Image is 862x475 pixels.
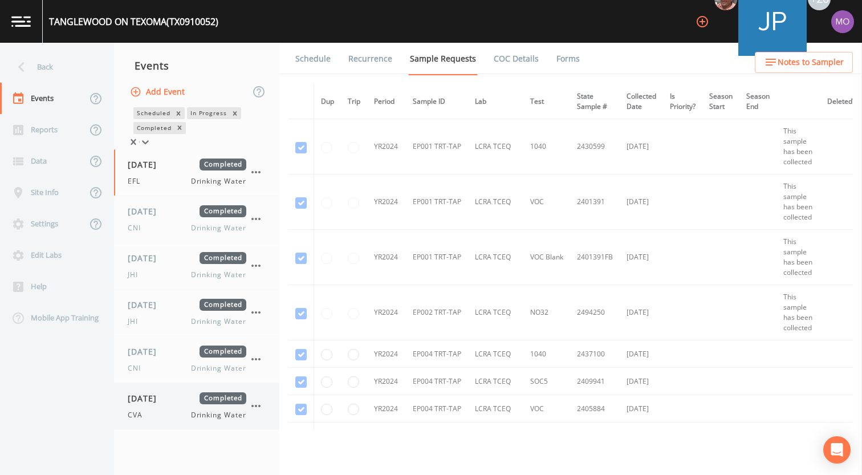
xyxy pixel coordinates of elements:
td: SOC5 [523,368,570,395]
td: NO32 [523,285,570,340]
th: Test [523,84,570,119]
td: LCRA TCEQ [468,340,523,368]
td: YR2024 [367,395,406,423]
td: YR2024 [367,230,406,285]
span: Completed [200,346,246,358]
td: 2405884FB [570,423,620,450]
td: This sample has been collected [776,119,820,174]
span: Drinking Water [191,316,246,327]
span: Completed [200,299,246,311]
td: LCRA TCEQ [468,395,523,423]
td: VOC Blank [523,230,570,285]
td: LCRA TCEQ [468,423,523,450]
td: [DATE] [620,340,663,368]
a: [DATE]CompletedCNIDrinking Water [114,196,279,243]
a: COC Details [492,43,540,75]
td: This sample has been collected [776,174,820,230]
span: [DATE] [128,205,165,217]
td: EP001 TRT-TAP [406,119,468,174]
td: EP004 TRT-TAP [406,395,468,423]
th: Trip [341,84,367,119]
img: logo [11,16,31,27]
button: Add Event [128,82,189,103]
a: Schedule [294,43,332,75]
a: [DATE]CompletedEFLDrinking Water [114,149,279,196]
div: TANGLEWOOD ON TEXOMA (TX0910052) [49,15,218,29]
span: Drinking Water [191,270,246,280]
th: State Sample # [570,84,620,119]
td: YR2024 [367,285,406,340]
div: Remove Scheduled [172,107,185,119]
td: 2409941 [570,368,620,395]
span: JHI [128,270,145,280]
td: 1040 [523,340,570,368]
div: Open Intercom Messenger [823,436,851,464]
th: Deleted? [820,84,862,119]
span: CVA [128,410,149,420]
td: EP001 TRT-TAP [406,230,468,285]
td: YR2024 [367,423,406,450]
span: CNI [128,363,148,373]
td: LCRA TCEQ [468,230,523,285]
td: VOC Blank [523,423,570,450]
div: Remove Completed [173,122,186,134]
span: [DATE] [128,392,165,404]
th: Is Priority? [663,84,702,119]
span: [DATE] [128,346,165,358]
span: Drinking Water [191,223,246,233]
span: Drinking Water [191,410,246,420]
span: [DATE] [128,159,165,170]
th: Season Start [702,84,739,119]
td: [DATE] [620,423,663,450]
td: YR2024 [367,119,406,174]
td: This sample has been collected [776,230,820,285]
td: EP004 TRT-TAP [406,368,468,395]
span: Drinking Water [191,176,246,186]
td: VOC [523,395,570,423]
td: LCRA TCEQ [468,119,523,174]
td: YR2024 [367,340,406,368]
span: Notes to Sampler [778,55,844,70]
td: 2401391FB [570,230,620,285]
td: [DATE] [620,119,663,174]
a: Sample Requests [408,43,478,75]
td: 1040 [523,119,570,174]
th: Collected Date [620,84,663,119]
a: [DATE]CompletedJHIDrinking Water [114,243,279,290]
span: Drinking Water [191,363,246,373]
span: JHI [128,316,145,327]
div: Completed [133,122,173,134]
div: In Progress [187,107,229,119]
td: [DATE] [620,395,663,423]
a: Recurrence [347,43,394,75]
td: 2405884 [570,395,620,423]
a: Forms [555,43,582,75]
td: This sample has been collected [776,285,820,340]
a: [DATE]CompletedCVADrinking Water [114,383,279,430]
td: YR2024 [367,174,406,230]
td: [DATE] [620,174,663,230]
div: Events [114,51,279,80]
button: Notes to Sampler [755,52,853,73]
span: Completed [200,159,246,170]
span: CNI [128,223,148,233]
th: Sample ID [406,84,468,119]
td: EP001 TRT-TAP [406,174,468,230]
td: [DATE] [620,230,663,285]
span: Completed [200,252,246,264]
td: LCRA TCEQ [468,174,523,230]
td: VOC [523,174,570,230]
th: Period [367,84,406,119]
th: Dup [314,84,341,119]
td: [DATE] [620,368,663,395]
span: EFL [128,176,147,186]
td: EP004 TRT-TAP [406,340,468,368]
td: [DATE] [620,285,663,340]
div: Scheduled [133,107,172,119]
td: 2494250 [570,285,620,340]
span: Completed [200,205,246,217]
td: 2430599 [570,119,620,174]
th: Season End [739,84,776,119]
img: 4e251478aba98ce068fb7eae8f78b90c [831,10,854,33]
a: [DATE]CompletedCNIDrinking Water [114,336,279,383]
